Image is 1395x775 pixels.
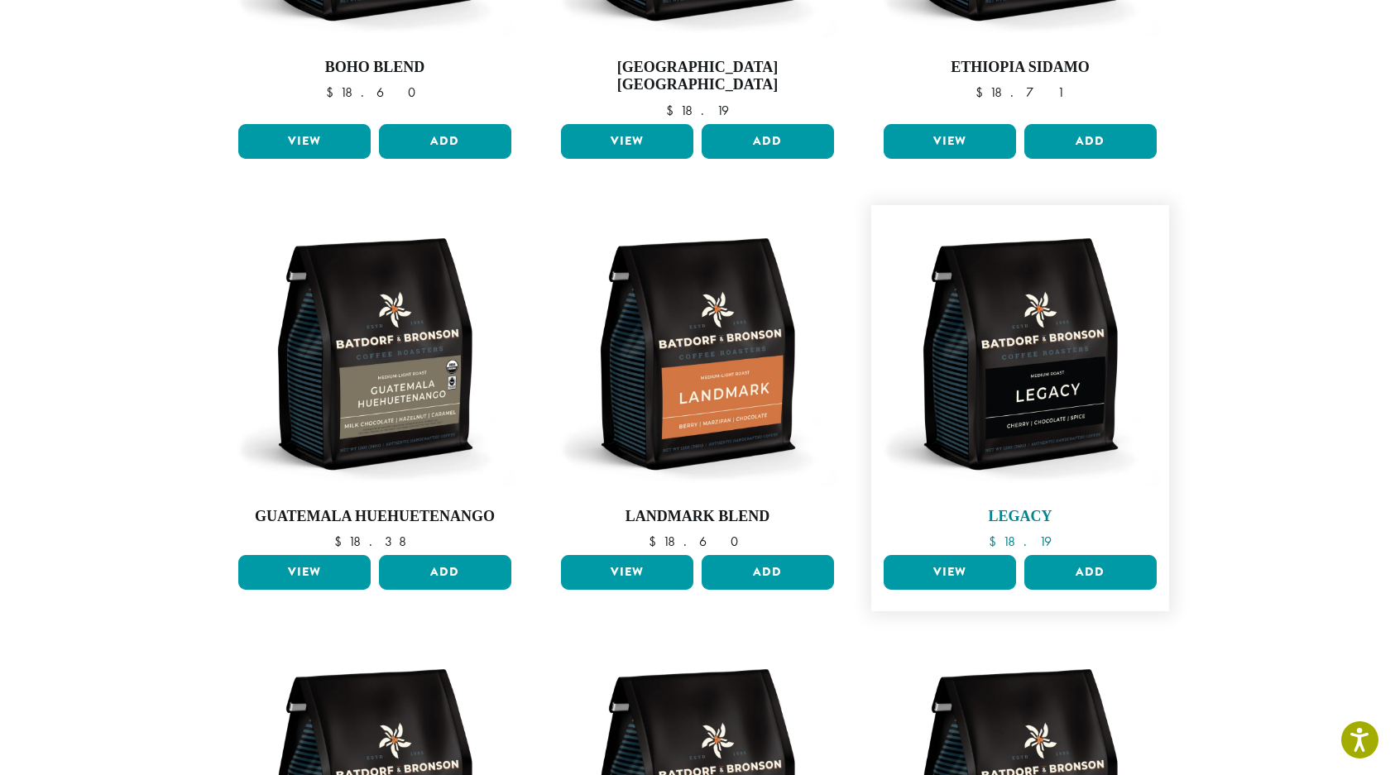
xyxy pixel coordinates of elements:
[884,124,1016,159] a: View
[880,59,1161,77] h4: Ethiopia Sidamo
[880,213,1161,549] a: Legacy $18.19
[379,555,511,590] button: Add
[334,533,348,550] span: $
[557,213,838,549] a: Landmark Blend $18.60
[326,84,424,101] bdi: 18.60
[557,213,838,495] img: BB-12oz-Landmark-Stock.webp
[649,533,746,550] bdi: 18.60
[326,84,340,101] span: $
[334,533,415,550] bdi: 18.38
[234,213,515,549] a: Guatemala Huehuetenango $18.38
[561,555,693,590] a: View
[649,533,663,550] span: $
[557,508,838,526] h4: Landmark Blend
[880,508,1161,526] h4: Legacy
[234,213,515,495] img: BB-12oz-FTO-Guatemala-Huhutenango-Stock.webp
[989,533,1003,550] span: $
[238,124,371,159] a: View
[976,84,990,101] span: $
[666,102,729,119] bdi: 18.19
[989,533,1052,550] bdi: 18.19
[880,213,1161,495] img: BB-12oz-Legacy-Stock.webp
[702,555,834,590] button: Add
[976,84,1064,101] bdi: 18.71
[561,124,693,159] a: View
[1024,124,1157,159] button: Add
[1024,555,1157,590] button: Add
[666,102,680,119] span: $
[557,59,838,94] h4: [GEOGRAPHIC_DATA] [GEOGRAPHIC_DATA]
[884,555,1016,590] a: View
[234,508,515,526] h4: Guatemala Huehuetenango
[238,555,371,590] a: View
[702,124,834,159] button: Add
[234,59,515,77] h4: Boho Blend
[379,124,511,159] button: Add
